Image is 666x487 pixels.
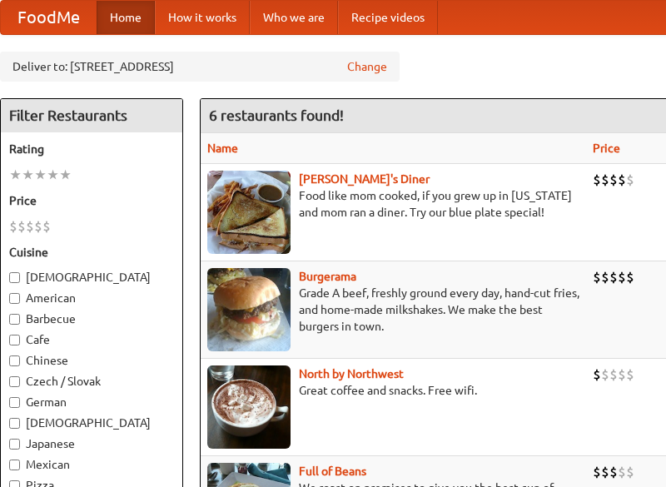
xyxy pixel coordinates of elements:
li: $ [593,171,601,189]
label: [DEMOGRAPHIC_DATA] [9,415,174,431]
li: $ [34,217,42,236]
label: Barbecue [9,311,174,327]
li: $ [593,365,601,384]
a: [PERSON_NAME]'s Diner [299,172,430,186]
h5: Rating [9,141,174,157]
li: $ [593,268,601,286]
input: Cafe [9,335,20,345]
li: $ [618,365,626,384]
li: $ [26,217,34,236]
li: $ [42,217,51,236]
li: ★ [59,166,72,184]
img: north.jpg [207,365,291,449]
label: Mexican [9,456,174,473]
h5: Cuisine [9,244,174,261]
input: Chinese [9,355,20,366]
li: $ [9,217,17,236]
input: [DEMOGRAPHIC_DATA] [9,272,20,283]
ng-pluralize: 6 restaurants found! [209,107,344,123]
li: $ [601,463,609,481]
li: $ [17,217,26,236]
input: German [9,397,20,408]
li: $ [601,268,609,286]
a: How it works [155,1,250,34]
a: Change [347,58,387,75]
img: sallys.jpg [207,171,291,254]
input: [DEMOGRAPHIC_DATA] [9,418,20,429]
p: Food like mom cooked, if you grew up in [US_STATE] and mom ran a diner. Try our blue plate special! [207,187,579,221]
li: $ [609,268,618,286]
label: Japanese [9,435,174,452]
li: $ [609,171,618,189]
label: Cafe [9,331,174,348]
li: $ [626,171,634,189]
li: $ [593,463,601,481]
a: Recipe videos [338,1,438,34]
li: ★ [22,166,34,184]
h5: Price [9,192,174,209]
li: $ [626,463,634,481]
label: American [9,290,174,306]
li: $ [609,365,618,384]
li: $ [626,365,634,384]
h4: Filter Restaurants [1,99,182,132]
p: Great coffee and snacks. Free wifi. [207,382,579,399]
a: Name [207,142,238,155]
li: $ [618,268,626,286]
a: Price [593,142,620,155]
a: Home [97,1,155,34]
input: American [9,293,20,304]
input: Mexican [9,460,20,470]
a: Full of Beans [299,465,366,478]
label: [DEMOGRAPHIC_DATA] [9,269,174,286]
li: ★ [47,166,59,184]
label: German [9,394,174,410]
input: Japanese [9,439,20,450]
a: Who we are [250,1,338,34]
a: Burgerama [299,270,356,283]
li: $ [601,171,609,189]
li: $ [609,463,618,481]
input: Barbecue [9,314,20,325]
li: ★ [9,166,22,184]
img: burgerama.jpg [207,268,291,351]
li: $ [618,463,626,481]
label: Czech / Slovak [9,373,174,390]
p: Grade A beef, freshly ground every day, hand-cut fries, and home-made milkshakes. We make the bes... [207,285,579,335]
a: FoodMe [1,1,97,34]
input: Czech / Slovak [9,376,20,387]
li: ★ [34,166,47,184]
li: $ [626,268,634,286]
li: $ [601,365,609,384]
li: $ [618,171,626,189]
a: North by Northwest [299,367,404,380]
label: Chinese [9,352,174,369]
